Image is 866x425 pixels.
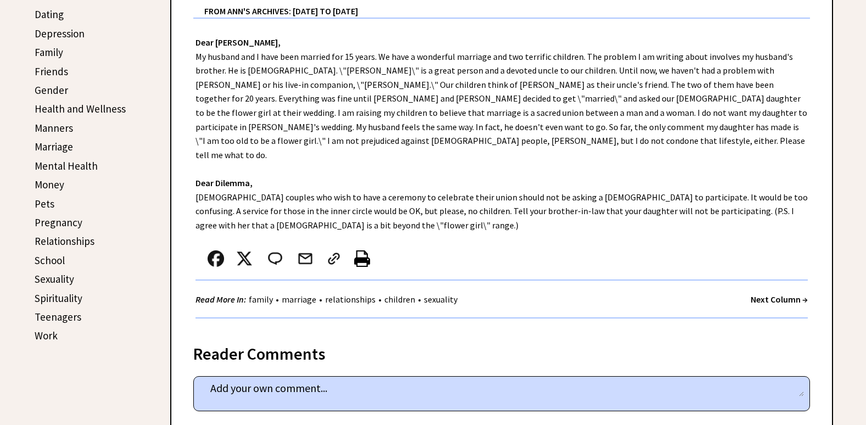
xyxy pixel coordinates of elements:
[35,102,126,115] a: Health and Wellness
[193,342,810,360] div: Reader Comments
[246,294,276,305] a: family
[35,310,81,323] a: Teenagers
[35,272,74,286] a: Sexuality
[35,178,64,191] a: Money
[297,250,314,267] img: mail.png
[322,294,378,305] a: relationships
[208,250,224,267] img: facebook.png
[35,216,82,229] a: Pregnancy
[171,19,832,329] div: My husband and I have been married for 15 years. We have a wonderful marriage and two terrific ch...
[236,250,253,267] img: x_small.png
[195,37,281,48] strong: Dear [PERSON_NAME],
[35,159,98,172] a: Mental Health
[195,294,246,305] strong: Read More In:
[35,234,94,248] a: Relationships
[195,293,460,306] div: • • • •
[35,140,73,153] a: Marriage
[35,197,54,210] a: Pets
[35,121,73,135] a: Manners
[279,294,319,305] a: marriage
[382,294,418,305] a: children
[326,250,342,267] img: link_02.png
[354,250,370,267] img: printer%20icon.png
[421,294,460,305] a: sexuality
[35,46,63,59] a: Family
[266,250,284,267] img: message_round%202.png
[751,294,808,305] a: Next Column →
[35,65,68,78] a: Friends
[35,83,68,97] a: Gender
[35,27,85,40] a: Depression
[195,177,253,188] strong: Dear Dilemma,
[35,292,82,305] a: Spirituality
[35,329,58,342] a: Work
[35,8,64,21] a: Dating
[35,254,65,267] a: School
